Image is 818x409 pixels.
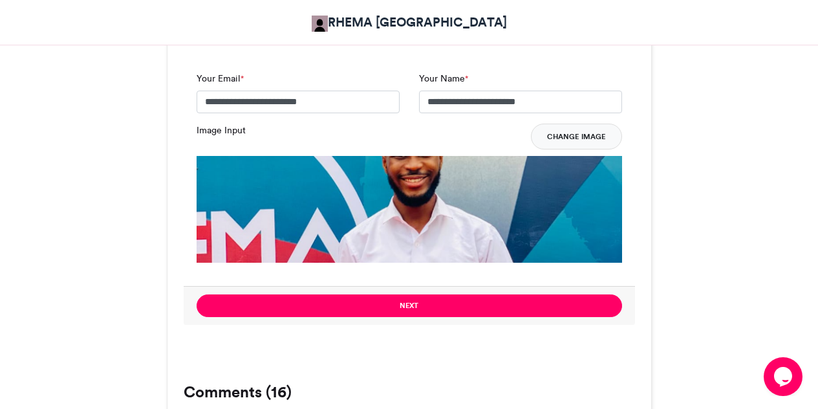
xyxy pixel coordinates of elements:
[197,294,622,317] button: Next
[184,384,635,400] h3: Comments (16)
[312,13,507,32] a: RHEMA [GEOGRAPHIC_DATA]
[531,124,622,149] button: Change Image
[312,16,328,32] img: RHEMA NIGERIA
[419,72,468,85] label: Your Name
[197,72,244,85] label: Your Email
[764,357,805,396] iframe: chat widget
[197,124,246,137] label: Image Input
